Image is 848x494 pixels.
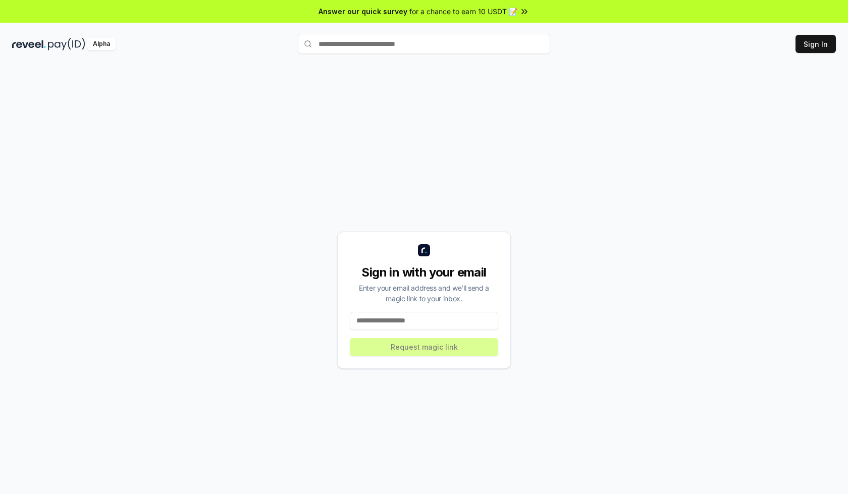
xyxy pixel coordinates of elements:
[350,283,498,304] div: Enter your email address and we’ll send a magic link to your inbox.
[350,264,498,281] div: Sign in with your email
[48,38,85,50] img: pay_id
[418,244,430,256] img: logo_small
[796,35,836,53] button: Sign In
[319,6,407,17] span: Answer our quick survey
[87,38,116,50] div: Alpha
[409,6,517,17] span: for a chance to earn 10 USDT 📝
[12,38,46,50] img: reveel_dark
